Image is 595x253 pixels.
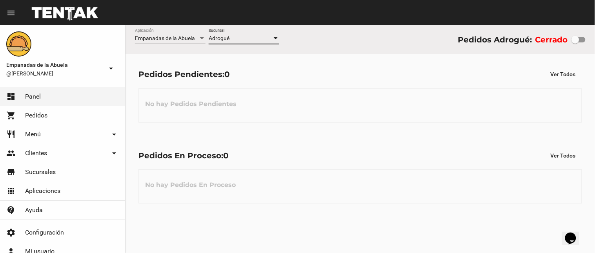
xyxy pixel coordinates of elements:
span: Sucursales [25,168,56,176]
mat-icon: dashboard [6,92,16,101]
mat-icon: restaurant [6,130,16,139]
mat-icon: contact_support [6,205,16,215]
mat-icon: arrow_drop_down [109,148,119,158]
mat-icon: people [6,148,16,158]
span: Empanadas de la Abuela [135,35,195,41]
span: Ver Todos [551,152,576,159]
span: Configuración [25,229,64,236]
mat-icon: store [6,167,16,177]
span: Panel [25,93,41,101]
button: Ver Todos [544,148,582,163]
span: Ver Todos [551,71,576,77]
mat-icon: menu [6,8,16,18]
span: Menú [25,130,41,138]
span: 0 [224,70,230,79]
button: Ver Todos [544,67,582,81]
div: Pedidos Adrogué: [458,33,532,46]
span: Ayuda [25,206,43,214]
mat-icon: settings [6,228,16,237]
span: @[PERSON_NAME] [6,70,103,77]
span: 0 [223,151,229,160]
img: f0136945-ed32-4f7c-91e3-a375bc4bb2c5.png [6,31,31,57]
span: Aplicaciones [25,187,60,195]
mat-icon: shopping_cart [6,111,16,120]
span: Clientes [25,149,47,157]
mat-icon: apps [6,186,16,196]
span: Pedidos [25,112,47,119]
div: Pedidos En Proceso: [138,149,229,162]
mat-icon: arrow_drop_down [109,130,119,139]
div: Pedidos Pendientes: [138,68,230,81]
mat-icon: arrow_drop_down [106,64,116,73]
label: Cerrado [535,33,568,46]
iframe: chat widget [562,222,587,245]
span: Adrogué [209,35,229,41]
h3: No hay Pedidos Pendientes [139,92,243,116]
h3: No hay Pedidos En Proceso [139,173,242,197]
span: Empanadas de la Abuela [6,60,103,70]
